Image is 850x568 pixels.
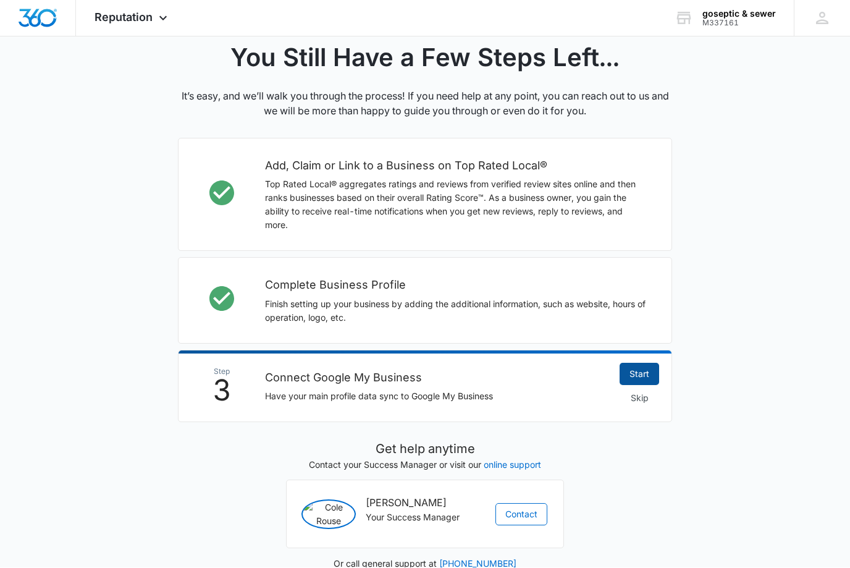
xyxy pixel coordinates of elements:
[178,40,672,77] h1: You Still Have a Few Steps Left...
[484,460,541,470] a: online support
[366,496,484,511] h6: [PERSON_NAME]
[286,440,564,459] h5: Get help anytime
[505,508,537,522] span: Contact
[265,158,647,175] h2: Add, Claim or Link to a Business on Top Rated Local®
[702,19,776,28] div: account id
[265,178,647,232] p: Top Rated Local® aggregates ratings and reviews from verified review sites online and then ranks ...
[286,459,564,472] p: Contact your Success Manager or visit our
[366,511,484,525] p: Your Success Manager
[95,11,153,24] span: Reputation
[265,277,647,294] h2: Complete Business Profile
[702,9,776,19] div: account name
[631,392,649,405] span: Skip
[191,368,253,376] span: Step
[620,388,659,410] button: Skip
[265,390,607,404] p: Have your main profile data sync to Google My Business
[265,298,647,325] p: Finish setting up your business by adding the additional information, such as website, hours of o...
[495,504,547,526] button: Contact
[178,89,672,119] p: It’s easy, and we’ll walk you through the process! If you need help at any point, you can reach o...
[301,500,356,530] img: Cole Rouse
[191,368,253,405] div: 3
[620,363,659,386] a: Start
[265,370,607,387] h2: Connect Google My Business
